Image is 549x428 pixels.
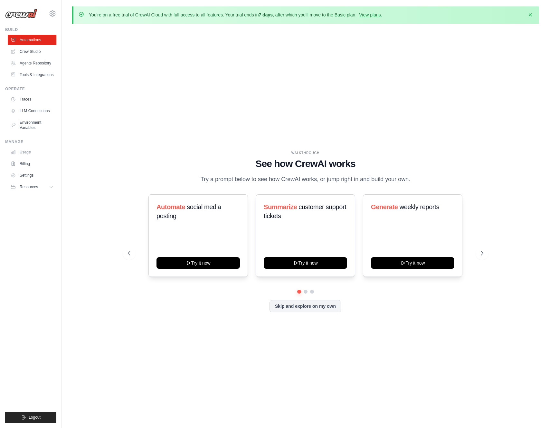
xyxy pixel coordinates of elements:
[259,12,273,17] strong: 7 days
[8,94,56,104] a: Traces
[8,58,56,68] a: Agents Repository
[359,12,381,17] a: View plans
[5,412,56,423] button: Logout
[8,35,56,45] a: Automations
[264,203,297,210] span: Summarize
[264,203,346,219] span: customer support tickets
[89,12,382,18] p: You're on a free trial of CrewAI Cloud with full access to all features. Your trial ends in , aft...
[5,9,37,18] img: Logo
[20,184,38,190] span: Resources
[371,257,454,269] button: Try it now
[8,117,56,133] a: Environment Variables
[8,159,56,169] a: Billing
[29,415,41,420] span: Logout
[8,46,56,57] a: Crew Studio
[5,27,56,32] div: Build
[128,158,483,170] h1: See how CrewAI works
[8,147,56,157] a: Usage
[8,182,56,192] button: Resources
[128,151,483,155] div: WALKTHROUGH
[197,175,414,184] p: Try a prompt below to see how CrewAI works, or jump right in and build your own.
[270,300,341,312] button: Skip and explore on my own
[8,70,56,80] a: Tools & Integrations
[156,257,240,269] button: Try it now
[8,106,56,116] a: LLM Connections
[156,203,185,210] span: Automate
[8,170,56,180] a: Settings
[156,203,221,219] span: social media posting
[400,203,439,210] span: weekly reports
[264,257,347,269] button: Try it now
[5,86,56,92] div: Operate
[371,203,398,210] span: Generate
[5,139,56,144] div: Manage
